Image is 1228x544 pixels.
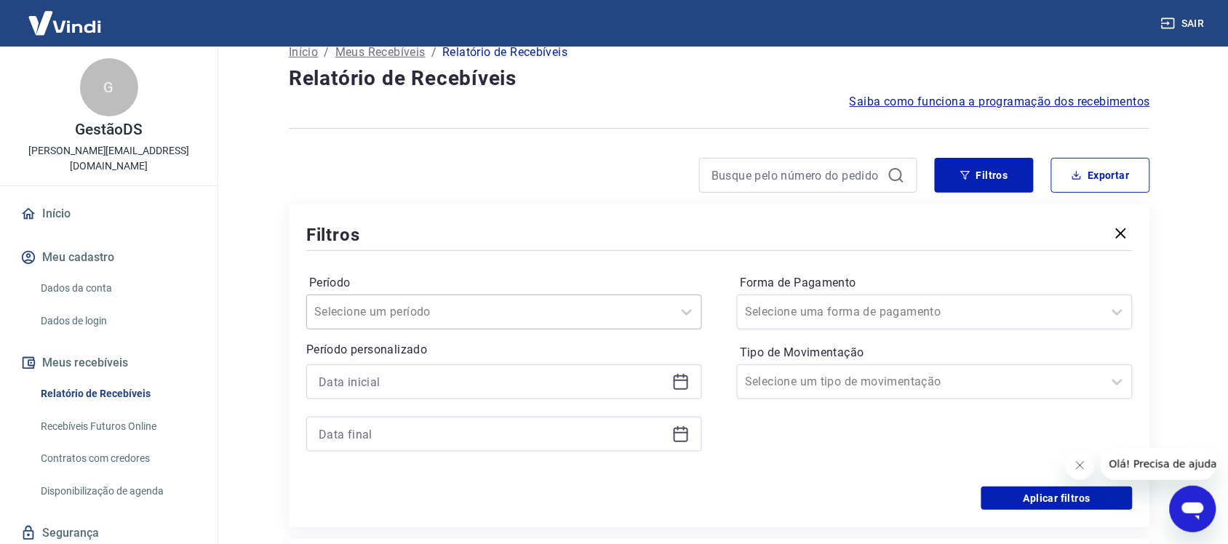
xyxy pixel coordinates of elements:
a: Recebíveis Futuros Online [35,412,200,441]
button: Sair [1158,10,1211,37]
a: Início [17,198,200,230]
span: Olá! Precisa de ajuda? [9,10,122,22]
a: Relatório de Recebíveis [35,379,200,409]
label: Forma de Pagamento [740,274,1130,292]
a: Disponibilização de agenda [35,476,200,506]
p: Período personalizado [306,341,702,359]
h4: Relatório de Recebíveis [289,64,1150,93]
input: Busque pelo número do pedido [711,164,882,186]
p: / [431,44,436,61]
a: Meus Recebíveis [335,44,426,61]
img: Vindi [17,1,112,45]
button: Meu cadastro [17,241,200,273]
a: Dados de login [35,306,200,336]
button: Filtros [935,158,1034,193]
label: Período [309,274,699,292]
p: Relatório de Recebíveis [442,44,567,61]
button: Aplicar filtros [981,487,1133,510]
h5: Filtros [306,223,360,247]
p: / [324,44,329,61]
button: Meus recebíveis [17,347,200,379]
button: Exportar [1051,158,1150,193]
iframe: Botão para abrir a janela de mensagens [1170,486,1216,532]
a: Dados da conta [35,273,200,303]
p: [PERSON_NAME][EMAIL_ADDRESS][DOMAIN_NAME] [12,143,206,174]
a: Contratos com credores [35,444,200,473]
label: Tipo de Movimentação [740,344,1130,361]
iframe: Mensagem da empresa [1101,448,1216,480]
div: G [80,58,138,116]
a: Saiba como funciona a programação dos recebimentos [850,93,1150,111]
p: GestãoDS [75,122,143,137]
input: Data inicial [319,371,666,393]
a: Início [289,44,318,61]
iframe: Fechar mensagem [1066,451,1095,480]
input: Data final [319,423,666,445]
